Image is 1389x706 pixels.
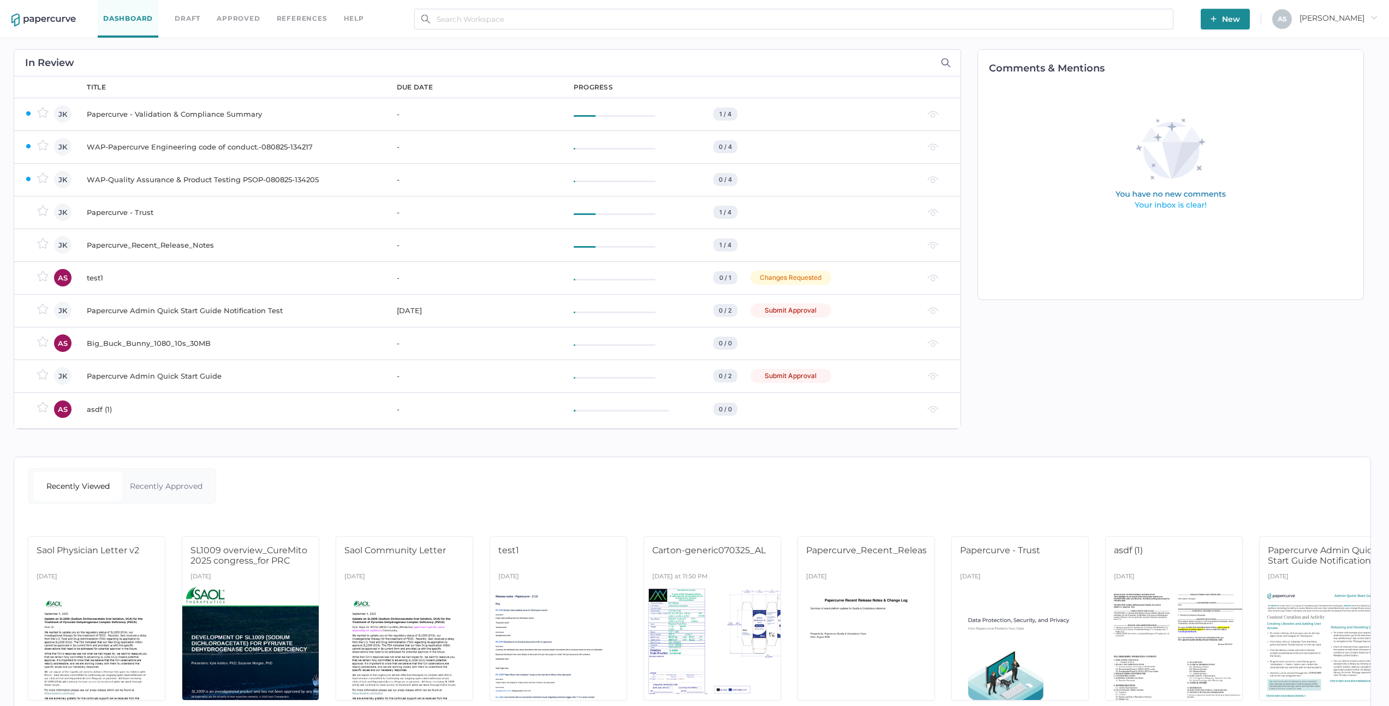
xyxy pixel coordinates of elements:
img: star-inactive.70f2008a.svg [37,369,49,380]
div: Recently Approved [122,472,211,500]
img: eye-light-gray.b6d092a5.svg [927,111,939,118]
div: Recently Viewed [34,472,122,500]
i: arrow_right [1370,14,1378,21]
img: ZaPP2z7XVwAAAABJRU5ErkJggg== [25,176,32,182]
div: [DATE] [37,570,57,585]
h2: In Review [25,58,74,68]
div: Papercurve_Recent_Release_Notes [87,238,383,252]
img: star-inactive.70f2008a.svg [37,205,49,216]
span: [PERSON_NAME] [1299,13,1378,23]
div: Papercurve - Validation & Compliance Summary [87,107,383,121]
img: eye-light-gray.b6d092a5.svg [927,242,939,249]
img: comments-empty-state.0193fcf7.svg [1092,110,1249,219]
div: JK [54,236,71,254]
td: - [386,130,563,163]
img: search-icon-expand.c6106642.svg [941,58,951,68]
span: asdf (1) [1114,545,1143,555]
div: AS [54,334,71,352]
span: Carton-generic070325_AL [652,545,766,555]
img: star-inactive.70f2008a.svg [37,402,49,412]
div: WAP-Quality Assurance & Product Testing PSOP-080825-134205 [87,173,383,186]
div: help [344,13,364,25]
td: - [386,163,563,196]
div: [DATE] [960,570,981,585]
div: Big_Buck_Bunny_1080_10s_30MB [87,337,383,350]
div: title [87,82,106,92]
div: 1 / 4 [713,107,737,121]
div: Papercurve - Trust [87,206,383,219]
a: References [277,13,327,25]
span: Saol Physician Letter v2 [37,545,139,555]
img: star-inactive.70f2008a.svg [37,303,49,314]
h2: Comments & Mentions [989,63,1363,73]
img: eye-light-gray.b6d092a5.svg [927,307,939,314]
div: JK [54,138,71,155]
div: due date [397,82,433,92]
div: [DATE] [1114,570,1135,585]
div: 0 / 1 [713,271,737,284]
div: WAP-Papercurve Engineering code of conduct.-080825-134217 [87,140,383,153]
input: Search Workspace [414,9,1173,29]
img: ZaPP2z7XVwAAAABJRU5ErkJggg== [25,110,32,117]
div: 1 / 4 [713,238,737,252]
img: search.bf03fe8b.svg [421,15,430,23]
img: star-inactive.70f2008a.svg [37,172,49,183]
div: progress [574,82,613,92]
div: [DATE] [190,570,211,585]
span: test1 [498,545,519,555]
div: 0 / 2 [713,369,737,382]
div: Submit Approval [750,369,831,383]
span: Papercurve_Recent_Release_Notes [806,545,963,555]
div: 0 / 4 [713,140,737,153]
td: - [386,392,563,425]
div: [DATE] [1268,570,1289,585]
div: AS [54,400,71,418]
img: star-inactive.70f2008a.svg [37,140,49,151]
div: [DATE] [806,570,827,585]
div: [DATE] [397,304,561,317]
td: - [386,98,563,130]
div: test1 [87,271,383,284]
span: A S [1278,15,1287,23]
span: New [1211,9,1240,29]
div: 0 / 4 [713,173,737,186]
img: eye-light-gray.b6d092a5.svg [927,406,939,413]
img: ZaPP2z7XVwAAAABJRU5ErkJggg== [25,143,32,149]
td: - [386,196,563,229]
img: star-inactive.70f2008a.svg [37,336,49,347]
img: eye-light-gray.b6d092a5.svg [927,176,939,183]
div: Papercurve Admin Quick Start Guide Notification Test [87,304,383,317]
div: JK [54,204,71,221]
div: 0 / 0 [713,403,737,416]
div: Changes Requested [750,271,831,285]
img: eye-light-gray.b6d092a5.svg [927,209,939,216]
div: AS [54,269,71,286]
div: Papercurve Admin Quick Start Guide [87,369,383,382]
img: eye-light-gray.b6d092a5.svg [927,143,939,151]
div: JK [54,367,71,385]
div: [DATE] [344,570,365,585]
div: [DATE] [498,570,519,585]
div: 0 / 2 [713,304,737,317]
div: JK [54,105,71,123]
div: JK [54,302,71,319]
img: eye-light-gray.b6d092a5.svg [927,274,939,282]
span: Papercurve - Trust [960,545,1040,555]
img: star-inactive.70f2008a.svg [37,271,49,282]
img: eye-light-gray.b6d092a5.svg [927,373,939,380]
img: papercurve-logo-colour.7244d18c.svg [11,14,76,27]
div: JK [54,171,71,188]
div: [DATE] at 11:50 PM [652,570,708,585]
div: asdf (1) [87,403,383,416]
div: Submit Approval [750,303,831,318]
span: Saol Community Letter [344,545,446,555]
img: eye-light-gray.b6d092a5.svg [927,340,939,347]
td: - [386,327,563,360]
div: 0 / 0 [713,337,737,350]
td: - [386,229,563,261]
img: star-inactive.70f2008a.svg [37,107,49,118]
span: SL1009 overview_CureMito 2025 congress_for PRC [190,545,307,566]
img: star-inactive.70f2008a.svg [37,238,49,249]
td: - [386,360,563,392]
button: New [1201,9,1250,29]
